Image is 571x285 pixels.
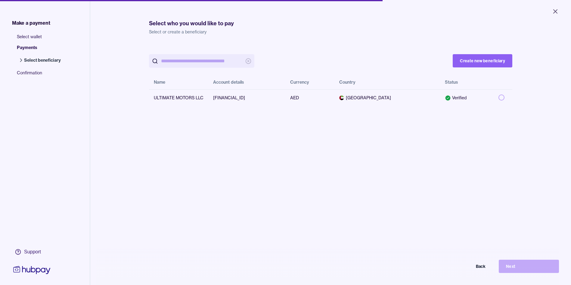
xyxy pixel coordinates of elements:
[154,95,203,101] div: ULTIMATE MOTORS LLC
[17,70,67,81] span: Confirmation
[24,57,61,63] span: Select beneficiary
[208,89,285,106] td: [FINANCIAL_ID]
[12,246,52,258] a: Support
[149,19,512,28] h1: Select who you would like to pay
[161,54,242,68] input: search
[17,45,67,55] span: Payments
[12,19,50,26] span: Make a payment
[545,5,566,18] button: Close
[149,75,208,89] th: Name
[440,75,494,89] th: Status
[453,54,512,67] button: Create new beneficiary
[445,95,489,101] div: Verified
[433,260,493,273] button: Back
[339,95,435,101] span: [GEOGRAPHIC_DATA]
[149,29,512,35] p: Select or create a beneficiary
[334,75,440,89] th: Country
[24,249,41,255] div: Support
[285,75,334,89] th: Currency
[285,89,334,106] td: AED
[208,75,285,89] th: Account details
[17,34,67,45] span: Select wallet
